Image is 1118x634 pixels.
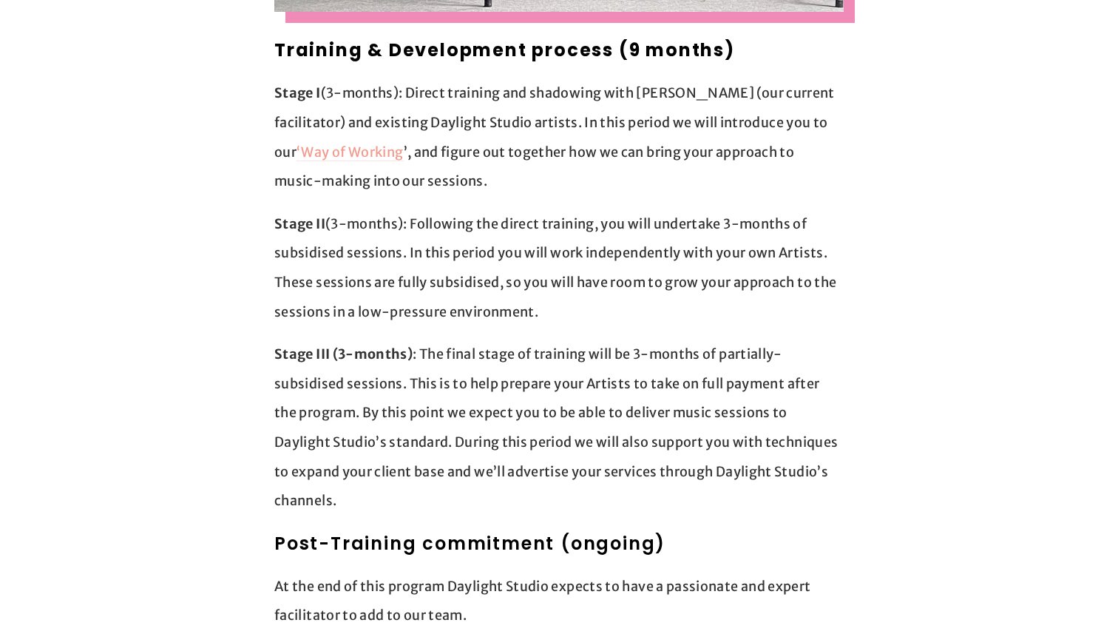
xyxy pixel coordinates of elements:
[274,215,325,232] strong: Stage II
[274,345,413,362] strong: Stage III (3-months)
[297,144,403,162] a: ‘Way of Working
[274,78,844,195] p: (3-months): Direct training and shadowing with [PERSON_NAME] (our current facilitator) and existi...
[274,84,321,101] strong: Stage I
[274,572,844,630] p: At the end of this program Daylight Studio expects to have a passionate and expert facilitator to...
[274,209,844,326] p: (3-months): Following the direct training, you will undertake 3-months of subsidised sessions. In...
[274,340,844,516] p: : The final stage of training will be 3-months of partially-subsidised sessions. This is to help ...
[274,530,844,557] h2: Post-Training commitment (ongoing)
[274,38,735,62] strong: Training & Development process (9 months)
